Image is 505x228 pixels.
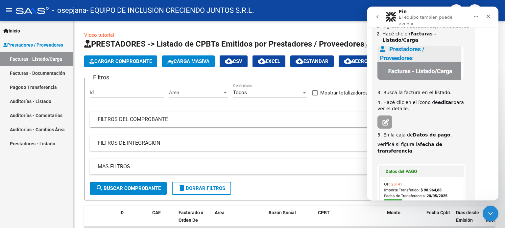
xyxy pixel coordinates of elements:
b: Datos de pago [46,126,84,131]
div: 4. Hacé clic en el ícono de para ver el detalle. [11,93,103,106]
mat-icon: cloud_download [296,57,303,65]
b: editar [71,93,86,98]
span: Facturado x Orden De [179,210,203,223]
iframe: Intercom live chat [483,206,498,221]
button: Cargar Comprobante [84,55,157,67]
button: EXCEL [252,55,285,67]
mat-icon: cloud_download [225,57,233,65]
mat-icon: cloud_download [344,57,352,65]
mat-expansion-panel-header: MAS FILTROS [90,159,489,175]
mat-expansion-panel-header: FILTROS DE INTEGRACION [90,135,489,151]
span: CAE [152,210,161,215]
h3: Filtros [90,73,112,82]
span: Carga Masiva [167,58,209,64]
div: 3. Buscá la factura en el listado. [11,76,103,89]
span: EXCEL [258,58,280,64]
button: Estandar [290,55,334,67]
span: (alt+q) [364,42,380,48]
span: Mostrar totalizadores [320,89,368,97]
button: Buscar Comprobante [90,182,167,195]
mat-icon: cloud_download [258,57,266,65]
mat-icon: menu [5,6,13,14]
button: CSV [220,55,248,67]
mat-panel-title: MAS FILTROS [98,163,473,170]
a: Video tutorial [84,32,114,38]
span: Buscar Comprobante [96,185,161,191]
span: Gecros [344,58,371,64]
span: Monto [387,210,400,215]
span: Prestadores / Proveedores [3,41,63,49]
div: 5. En la caja de , [11,125,103,132]
button: Borrar Filtros [172,182,231,195]
span: CPBT [318,210,330,215]
span: Todos [233,90,247,95]
span: Días desde Emisión [456,210,479,223]
b: Facturas - Listado/Carga [15,25,69,36]
span: Inicio [3,27,20,34]
span: - EQUIPO DE INCLUSION CRECIENDO JUNTOS S.R.L. [86,3,254,18]
div: verificá si figura la . ​​ [11,135,103,154]
mat-panel-title: FILTROS DEL COMPROBANTE [98,116,473,123]
mat-icon: search [96,184,104,192]
span: Area [169,90,222,95]
span: CSV [225,58,242,64]
iframe: Intercom live chat [367,7,498,200]
span: Razón Social [269,210,296,215]
b: fecha de transferencia [11,135,75,147]
li: Hacé clic en [15,24,103,36]
span: Cargar Comprobante [89,58,152,64]
span: Area [215,210,225,215]
span: Borrar Filtros [178,185,225,191]
span: Fecha Recibido [486,210,504,223]
button: Carga Masiva [162,55,215,67]
mat-icon: delete [178,184,186,192]
span: - osepjana [52,3,86,18]
mat-panel-title: FILTROS DE INTEGRACION [98,139,473,147]
span: Fecha Cpbt [426,210,450,215]
mat-expansion-panel-header: FILTROS DEL COMPROBANTE [90,112,489,127]
span: Estandar [296,58,328,64]
button: Gecros [339,55,376,67]
span: PRESTADORES -> Listado de CPBTs Emitidos por Prestadores / Proveedores [84,39,364,49]
span: ID [119,210,124,215]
